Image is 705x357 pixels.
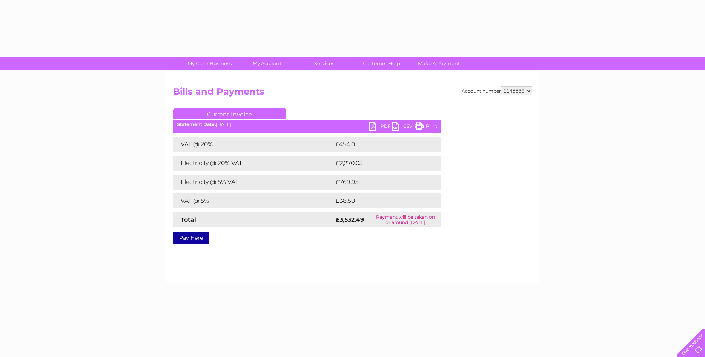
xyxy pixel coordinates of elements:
[173,175,334,190] td: Electricity @ 5% VAT
[334,193,426,208] td: £38.50
[334,156,429,171] td: £2,270.03
[173,156,334,171] td: Electricity @ 20% VAT
[293,57,355,70] a: Services
[462,86,532,95] div: Account number
[334,175,428,190] td: £769.95
[236,57,298,70] a: My Account
[177,121,216,127] b: Statement Date:
[334,137,427,152] td: £454.01
[369,122,392,133] a: PDF
[173,193,334,208] td: VAT @ 5%
[336,216,364,223] strong: £3,532.49
[392,122,415,133] a: CSV
[173,232,209,244] a: Pay Here
[173,137,334,152] td: VAT @ 20%
[415,122,437,133] a: Print
[408,57,470,70] a: Make A Payment
[173,122,441,127] div: [DATE]
[173,86,532,101] h2: Bills and Payments
[173,108,286,119] a: Current Invoice
[181,216,196,223] strong: Total
[370,212,441,227] td: Payment will be taken on or around [DATE]
[350,57,413,70] a: Customer Help
[178,57,241,70] a: My Clear Business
